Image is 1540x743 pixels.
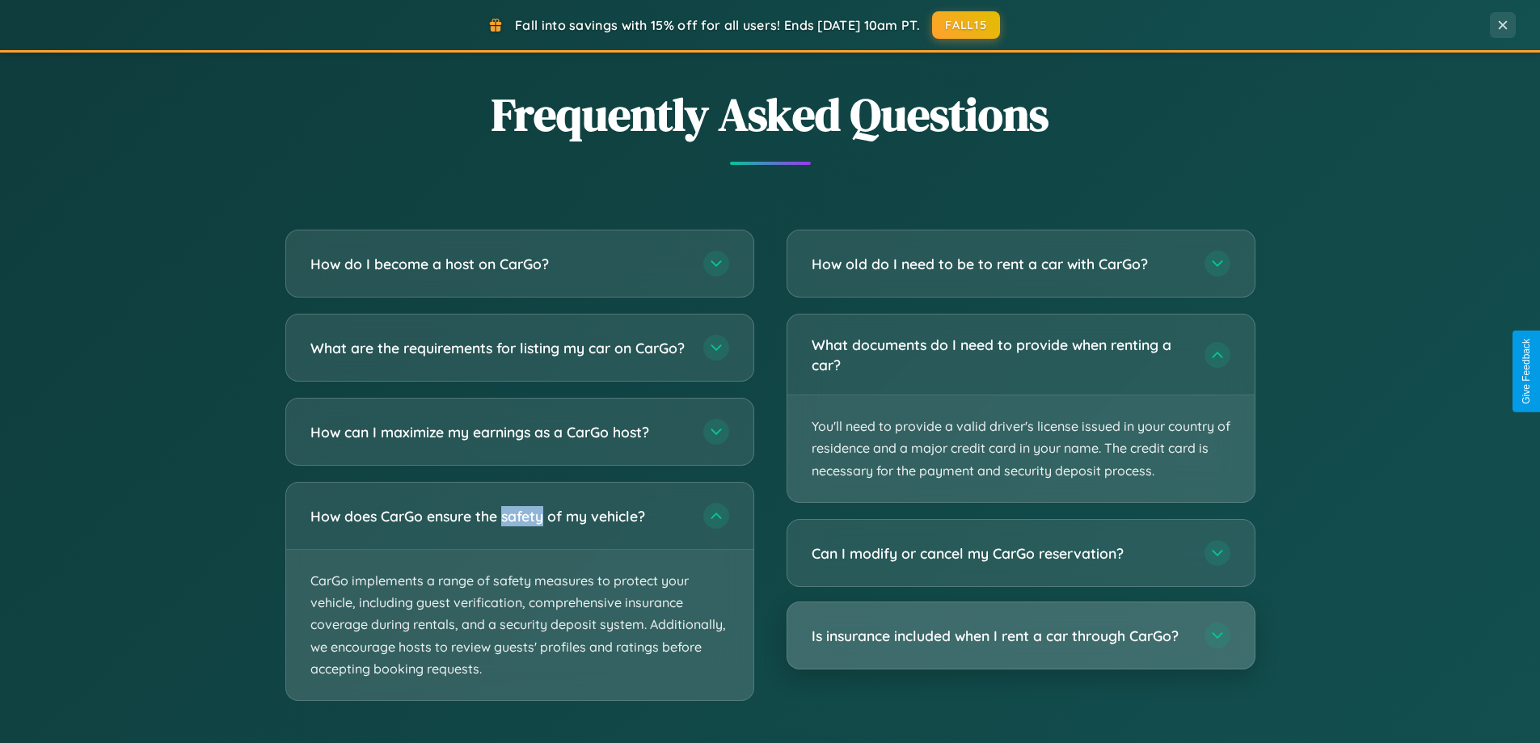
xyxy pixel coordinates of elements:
[515,17,920,33] span: Fall into savings with 15% off for all users! Ends [DATE] 10am PT.
[285,83,1255,146] h2: Frequently Asked Questions
[310,254,687,274] h3: How do I become a host on CarGo?
[812,254,1188,274] h3: How old do I need to be to rent a car with CarGo?
[310,422,687,442] h3: How can I maximize my earnings as a CarGo host?
[932,11,1000,39] button: FALL15
[310,506,687,526] h3: How does CarGo ensure the safety of my vehicle?
[812,335,1188,374] h3: What documents do I need to provide when renting a car?
[310,338,687,358] h3: What are the requirements for listing my car on CarGo?
[787,395,1255,502] p: You'll need to provide a valid driver's license issued in your country of residence and a major c...
[1521,339,1532,404] div: Give Feedback
[812,543,1188,564] h3: Can I modify or cancel my CarGo reservation?
[286,550,753,700] p: CarGo implements a range of safety measures to protect your vehicle, including guest verification...
[812,626,1188,646] h3: Is insurance included when I rent a car through CarGo?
